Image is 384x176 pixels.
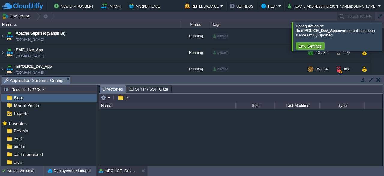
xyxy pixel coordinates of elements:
[2,2,43,10] img: CloudJiffy
[320,102,364,109] div: Type
[359,152,378,170] iframe: chat widget
[5,28,14,44] img: AMDAwAAAACH5BAEAAAAALAAAAAABAAEAAAICRAEAOw==
[13,103,40,108] a: Mount Points
[101,2,124,10] button: Import
[180,28,210,44] div: Running
[4,77,64,84] span: Application Servers : Configs
[307,21,370,28] div: Usage
[212,33,229,39] div: devops
[129,2,162,10] button: Marketplace
[4,87,42,92] button: Node ID: 172278
[16,30,65,36] a: Apache Superset (Sanpri BI)
[16,69,44,76] a: [DOMAIN_NAME]
[8,121,28,126] span: Favorites
[337,61,356,77] div: 98%
[48,168,91,174] button: Deployment Manager
[297,43,324,49] button: Env. Settings
[13,95,24,100] a: Root
[316,61,328,77] div: 35 / 64
[181,21,210,28] div: Status
[288,2,378,10] button: [EMAIL_ADDRESS][PERSON_NAME][DOMAIN_NAME]
[14,24,17,26] img: AMDAwAAAACH5BAEAAAAALAAAAAABAAEAAAICRAEAOw==
[0,45,5,61] img: AMDAwAAAACH5BAEAAAAALAAAAAABAAEAAAICRAEAOw==
[261,2,278,10] button: Help
[180,45,210,61] div: Running
[13,159,23,165] a: cron
[129,85,168,93] span: SFTP / SSH Gate
[5,61,14,77] img: AMDAwAAAACH5BAEAAAAALAAAAAABAAEAAAICRAEAOw==
[8,121,28,126] a: Favorites
[5,45,14,61] img: AMDAwAAAACH5BAEAAAAALAAAAAABAAEAAAICRAEAOw==
[100,102,235,109] div: Name
[337,45,356,61] div: 11%
[7,166,45,176] div: No active tasks
[1,21,180,28] div: Name
[316,45,328,61] div: 13 / 32
[16,63,52,69] a: mPOLICE_Dev_App
[180,61,210,77] div: Running
[275,102,319,109] div: Last Modified
[230,2,255,10] button: Settings
[13,152,44,157] a: conf.modules.d
[54,2,95,10] button: New Environment
[211,21,306,28] div: Tags
[212,66,229,72] div: devops
[185,2,220,10] button: Refill Balance
[0,61,5,77] img: AMDAwAAAACH5BAEAAAAALAAAAAABAAEAAAICRAEAOw==
[16,47,43,53] a: EMC_Live_App
[301,28,337,33] b: mPOLICE_Dev_App
[13,144,26,149] a: conf.d
[16,36,44,42] a: [DOMAIN_NAME]
[0,28,5,44] img: AMDAwAAAACH5BAEAAAAALAAAAAABAAEAAAICRAEAOw==
[99,94,382,102] input: Click to enter the path
[212,50,229,55] div: system
[13,111,29,116] a: Exports
[13,136,23,141] a: conf
[236,102,274,109] div: Size
[16,53,44,59] a: [DOMAIN_NAME]
[103,85,123,93] span: Directories
[296,24,375,37] span: Configuration of the environment has been successfully updated.
[2,12,32,20] button: Env Groups
[99,168,136,174] button: mPOLICE_Dev_App
[13,128,29,134] a: BitNinja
